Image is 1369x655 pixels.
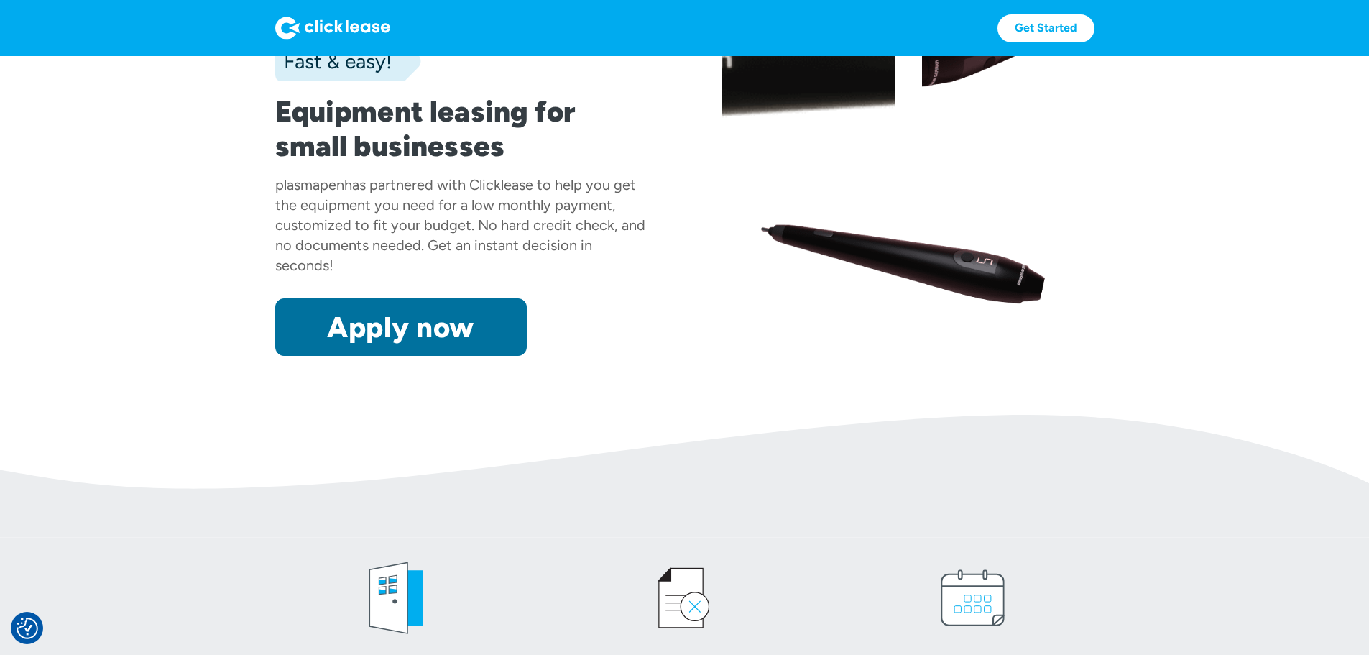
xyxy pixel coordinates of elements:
img: Revisit consent button [17,618,38,639]
div: plasmapen [275,176,344,193]
img: calendar icon [930,555,1016,641]
a: Apply now [275,298,527,356]
img: welcome icon [353,555,439,641]
div: has partnered with Clicklease to help you get the equipment you need for a low monthly payment, c... [275,176,645,274]
h1: Equipment leasing for small businesses [275,94,647,163]
button: Consent Preferences [17,618,38,639]
a: Get Started [997,14,1094,42]
img: credit icon [641,555,727,641]
div: Fast & easy! [275,47,392,75]
img: Logo [275,17,390,40]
